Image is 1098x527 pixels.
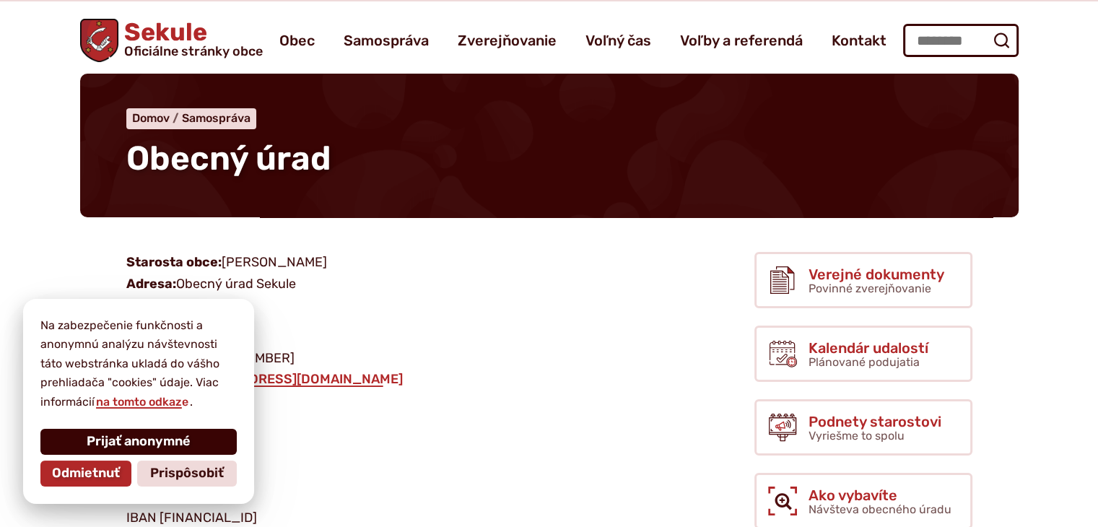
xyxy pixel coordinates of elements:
a: [EMAIL_ADDRESS][DOMAIN_NAME] [178,371,404,387]
a: Zverejňovanie [458,20,557,61]
span: Domov [132,111,170,125]
a: Kalendár udalostí Plánované podujatia [754,326,972,382]
span: Ako vybavíte [809,487,951,503]
span: Verejné dokumenty [809,266,944,282]
button: Prispôsobiť [137,461,237,487]
span: Obecný úrad [126,139,331,178]
span: Návšteva obecného úradu [809,502,951,516]
span: Prijať anonymné [87,434,191,450]
a: Domov [132,111,182,125]
p: Na zabezpečenie funkčnosti a anonymnú analýzu návštevnosti táto webstránka ukladá do vášho prehli... [40,316,237,411]
a: Verejné dokumenty Povinné zverejňovanie [754,252,972,308]
button: Prijať anonymné [40,429,237,455]
a: Voľný čas [585,20,651,61]
strong: Starosta obce: [126,254,222,270]
span: Plánované podujatia [809,355,920,369]
p: [PERSON_NAME] Obecný úrad Sekule Sekule č. 570 908 80 Sekule [126,252,639,338]
p: [PHONE_NUMBER] [126,348,639,391]
a: Samospráva [182,111,250,125]
span: Oficiálne stránky obce [124,45,263,58]
span: Podnety starostovi [809,414,941,430]
span: Prispôsobiť [150,466,224,482]
span: Odmietnuť [52,466,120,482]
a: Kontakt [832,20,886,61]
span: Sekule [118,20,263,58]
a: Samospráva [344,20,429,61]
span: Povinné zverejňovanie [809,282,931,295]
a: Voľby a referendá [680,20,803,61]
button: Odmietnuť [40,461,131,487]
a: Logo Sekule, prejsť na domovskú stránku. [80,19,263,62]
span: Vyriešme to spolu [809,429,905,443]
a: Podnety starostovi Vyriešme to spolu [754,399,972,456]
a: Obec [279,20,315,61]
img: Prejsť na domovskú stránku [80,19,119,62]
strong: Adresa: [126,276,176,292]
a: na tomto odkaze [95,395,190,409]
span: Kalendár udalostí [809,340,928,356]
